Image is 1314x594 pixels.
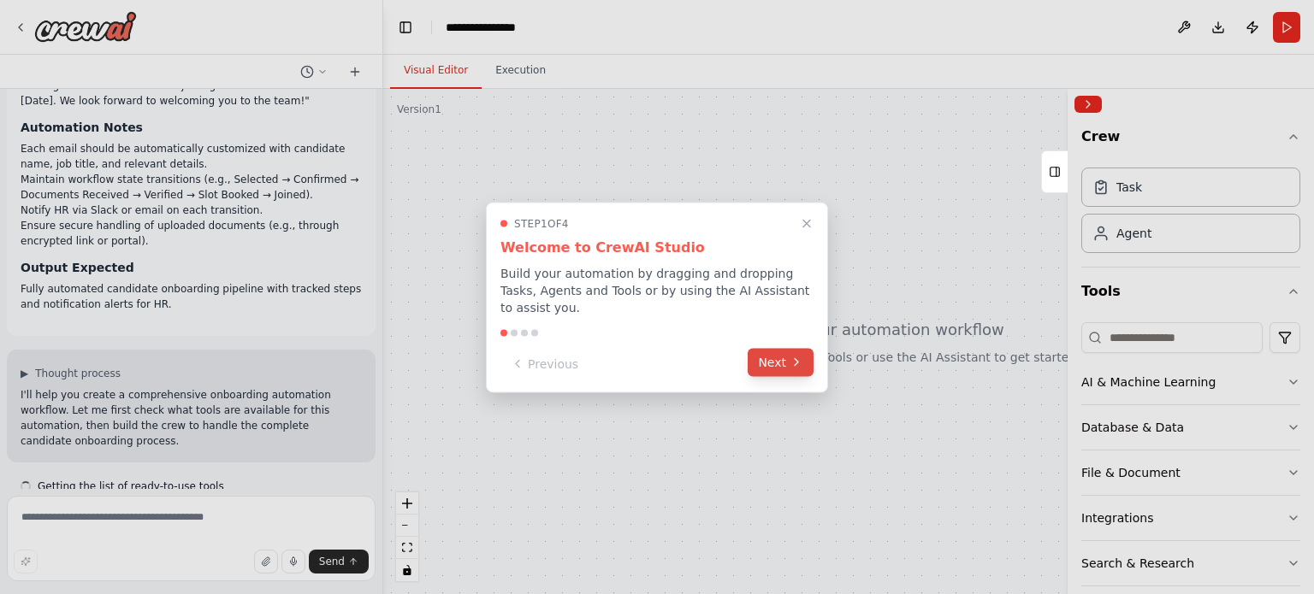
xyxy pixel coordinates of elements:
[500,264,814,315] p: Build your automation by dragging and dropping Tasks, Agents and Tools or by using the AI Assista...
[796,213,817,233] button: Close walkthrough
[748,348,814,376] button: Next
[394,15,417,39] button: Hide left sidebar
[500,350,589,378] button: Previous
[514,216,569,230] span: Step 1 of 4
[500,237,814,257] h3: Welcome to CrewAI Studio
